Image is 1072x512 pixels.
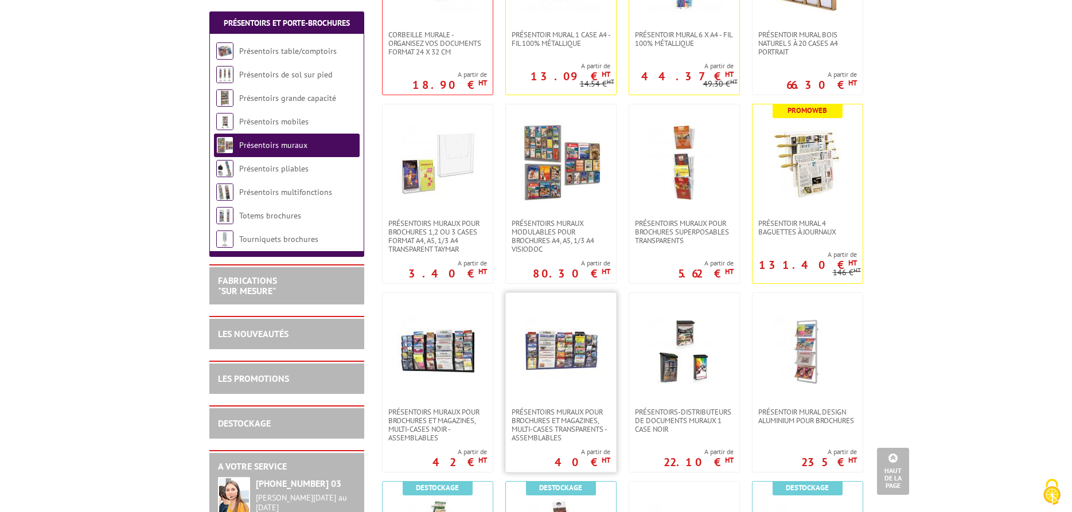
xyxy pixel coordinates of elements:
[506,408,616,442] a: PRÉSENTOIRS MURAUX POUR BROCHURES ET MAGAZINES, MULTI-CASES TRANSPARENTS - ASSEMBLABLES
[521,310,601,390] img: PRÉSENTOIRS MURAUX POUR BROCHURES ET MAGAZINES, MULTI-CASES TRANSPARENTS - ASSEMBLABLES
[730,77,738,85] sup: HT
[512,219,610,253] span: Présentoirs muraux modulables pour brochures A4, A5, 1/3 A4 VISIODOC
[478,455,487,465] sup: HT
[848,455,857,465] sup: HT
[753,30,863,56] a: Présentoir Mural Bois naturel 5 à 20 cases A4 Portrait
[788,105,827,115] b: Promoweb
[239,210,301,221] a: Totems brochures
[644,122,724,202] img: PRÉSENTOIRS MURAUX POUR BROCHURES SUPERPOSABLES TRANSPARENTS
[239,116,309,127] a: Présentoirs mobiles
[848,258,857,268] sup: HT
[388,408,487,442] span: PRÉSENTOIRS MURAUX POUR BROCHURES ET MAGAZINES, MULTI-CASES NOIR - ASSEMBLABLES
[644,310,724,390] img: PRÉSENTOIRS-DISTRIBUTEURS DE DOCUMENTS MURAUX 1 CASE NOIR
[512,408,610,442] span: PRÉSENTOIRS MURAUX POUR BROCHURES ET MAGAZINES, MULTI-CASES TRANSPARENTS - ASSEMBLABLES
[753,408,863,425] a: PRÉSENTOIR MURAL DESIGN ALUMINIUM POUR BROCHURES
[725,455,734,465] sup: HT
[216,89,233,107] img: Présentoirs grande capacité
[218,275,277,296] a: FABRICATIONS"Sur Mesure"
[725,267,734,276] sup: HT
[539,483,582,493] b: Destockage
[218,462,356,472] h2: A votre service
[239,140,307,150] a: Présentoirs muraux
[877,448,909,495] a: Haut de la page
[239,69,332,80] a: Présentoirs de sol sur pied
[506,219,616,253] a: Présentoirs muraux modulables pour brochures A4, A5, 1/3 A4 VISIODOC
[767,122,848,202] img: Présentoir mural 4 baguettes à journaux
[629,30,739,48] a: Présentoir mural 6 x A4 - Fil 100% métallique
[853,266,861,274] sup: HT
[635,30,734,48] span: Présentoir mural 6 x A4 - Fil 100% métallique
[506,30,616,48] a: Présentoir mural 1 case A4 - Fil 100% métallique
[216,207,233,224] img: Totems brochures
[664,447,734,456] span: A partir de
[239,187,332,197] a: Présentoirs multifonctions
[758,30,857,56] span: Présentoir Mural Bois naturel 5 à 20 cases A4 Portrait
[801,459,857,466] p: 235 €
[753,250,857,259] span: A partir de
[602,455,610,465] sup: HT
[641,73,734,80] p: 44.37 €
[664,459,734,466] p: 22.10 €
[635,219,734,245] span: PRÉSENTOIRS MURAUX POUR BROCHURES SUPERPOSABLES TRANSPARENTS
[388,30,487,56] span: Corbeille Murale - Organisez vos documents format 24 x 32 cm
[218,417,271,429] a: DESTOCKAGE
[635,408,734,433] span: PRÉSENTOIRS-DISTRIBUTEURS DE DOCUMENTS MURAUX 1 CASE NOIR
[416,483,459,493] b: Destockage
[531,73,610,80] p: 13.09 €
[216,136,233,154] img: Présentoirs muraux
[629,408,739,433] a: PRÉSENTOIRS-DISTRIBUTEURS DE DOCUMENTS MURAUX 1 CASE NOIR
[1032,473,1072,512] button: Cookies (fenêtre modale)
[607,77,614,85] sup: HT
[239,163,309,174] a: Présentoirs pliables
[397,122,478,202] img: PRÉSENTOIRS MURAUX POUR BROCHURES 1,2 OU 3 CASES FORMAT A4, A5, 1/3 A4 TRANSPARENT TAYMAR
[408,270,487,277] p: 3.40 €
[629,219,739,245] a: PRÉSENTOIRS MURAUX POUR BROCHURES SUPERPOSABLES TRANSPARENTS
[725,69,734,79] sup: HT
[216,160,233,177] img: Présentoirs pliables
[678,270,734,277] p: 5.62 €
[388,219,487,253] span: PRÉSENTOIRS MURAUX POUR BROCHURES 1,2 OU 3 CASES FORMAT A4, A5, 1/3 A4 TRANSPARENT TAYMAR
[786,81,857,88] p: 66.30 €
[478,78,487,88] sup: HT
[216,113,233,130] img: Présentoirs mobiles
[758,408,857,425] span: PRÉSENTOIR MURAL DESIGN ALUMINIUM POUR BROCHURES
[555,459,610,466] p: 40 €
[432,447,487,456] span: A partir de
[759,261,857,268] p: 131.40 €
[703,80,738,88] p: 49.30 €
[224,18,350,28] a: Présentoirs et Porte-brochures
[602,267,610,276] sup: HT
[216,183,233,201] img: Présentoirs multifonctions
[478,267,487,276] sup: HT
[256,478,341,489] strong: [PHONE_NUMBER] 03
[383,408,493,442] a: PRÉSENTOIRS MURAUX POUR BROCHURES ET MAGAZINES, MULTI-CASES NOIR - ASSEMBLABLES
[767,310,848,390] img: PRÉSENTOIR MURAL DESIGN ALUMINIUM POUR BROCHURES
[753,219,863,236] a: Présentoir mural 4 baguettes à journaux
[397,310,478,390] img: PRÉSENTOIRS MURAUX POUR BROCHURES ET MAGAZINES, MULTI-CASES NOIR - ASSEMBLABLES
[678,259,734,268] span: A partir de
[848,78,857,88] sup: HT
[408,259,487,268] span: A partir de
[833,268,861,277] p: 146 €
[383,30,493,56] a: Corbeille Murale - Organisez vos documents format 24 x 32 cm
[239,93,336,103] a: Présentoirs grande capacité
[786,70,857,79] span: A partir de
[216,42,233,60] img: Présentoirs table/comptoirs
[629,61,734,71] span: A partir de
[786,483,829,493] b: Destockage
[218,373,289,384] a: LES PROMOTIONS
[533,270,610,277] p: 80.30 €
[602,69,610,79] sup: HT
[239,234,318,244] a: Tourniquets brochures
[758,219,857,236] span: Présentoir mural 4 baguettes à journaux
[216,230,233,248] img: Tourniquets brochures
[432,459,487,466] p: 42 €
[555,447,610,456] span: A partir de
[239,46,337,56] a: Présentoirs table/comptoirs
[412,70,487,79] span: A partir de
[216,66,233,83] img: Présentoirs de sol sur pied
[218,328,289,339] a: LES NOUVEAUTÉS
[1038,478,1066,506] img: Cookies (fenêtre modale)
[506,61,610,71] span: A partir de
[801,447,857,456] span: A partir de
